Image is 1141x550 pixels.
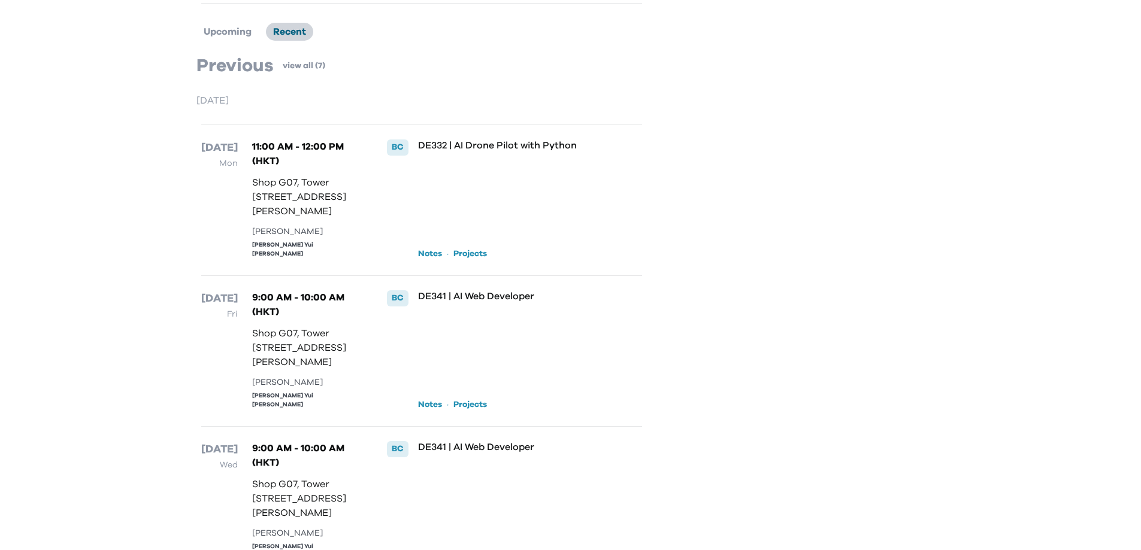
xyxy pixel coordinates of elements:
[252,477,362,520] p: Shop G07, Tower [STREET_ADDRESS][PERSON_NAME]
[252,326,362,369] p: Shop G07, Tower [STREET_ADDRESS][PERSON_NAME]
[447,397,449,412] p: ·
[201,458,238,472] p: Wed
[453,399,487,411] a: Projects
[252,175,362,218] p: Shop G07, Tower [STREET_ADDRESS][PERSON_NAME]
[252,441,362,470] p: 9:00 AM - 10:00 AM (HKT)
[201,139,238,156] p: [DATE]
[196,93,647,108] p: [DATE]
[283,60,325,72] a: view all (7)
[418,399,442,411] a: Notes
[418,139,602,151] p: DE332 | AI Drone Pilot with Python
[252,241,362,259] div: [PERSON_NAME] Yui [PERSON_NAME]
[196,55,273,77] p: Previous
[252,376,362,389] div: [PERSON_NAME]
[201,307,238,321] p: Fri
[418,290,602,302] p: DE341 | AI Web Developer
[447,247,449,261] p: ·
[201,156,238,171] p: Mon
[252,391,362,409] div: [PERSON_NAME] Yui [PERSON_NAME]
[273,27,306,37] span: Recent
[204,27,252,37] span: Upcoming
[252,139,362,168] p: 11:00 AM - 12:00 PM (HKT)
[453,248,487,260] a: Projects
[252,226,362,238] div: [PERSON_NAME]
[418,441,602,453] p: DE341 | AI Web Developer
[387,290,408,306] div: BC
[252,527,362,540] div: [PERSON_NAME]
[201,441,238,458] p: [DATE]
[201,290,238,307] p: [DATE]
[387,139,408,155] div: BC
[387,441,408,457] div: BC
[418,248,442,260] a: Notes
[252,290,362,319] p: 9:00 AM - 10:00 AM (HKT)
